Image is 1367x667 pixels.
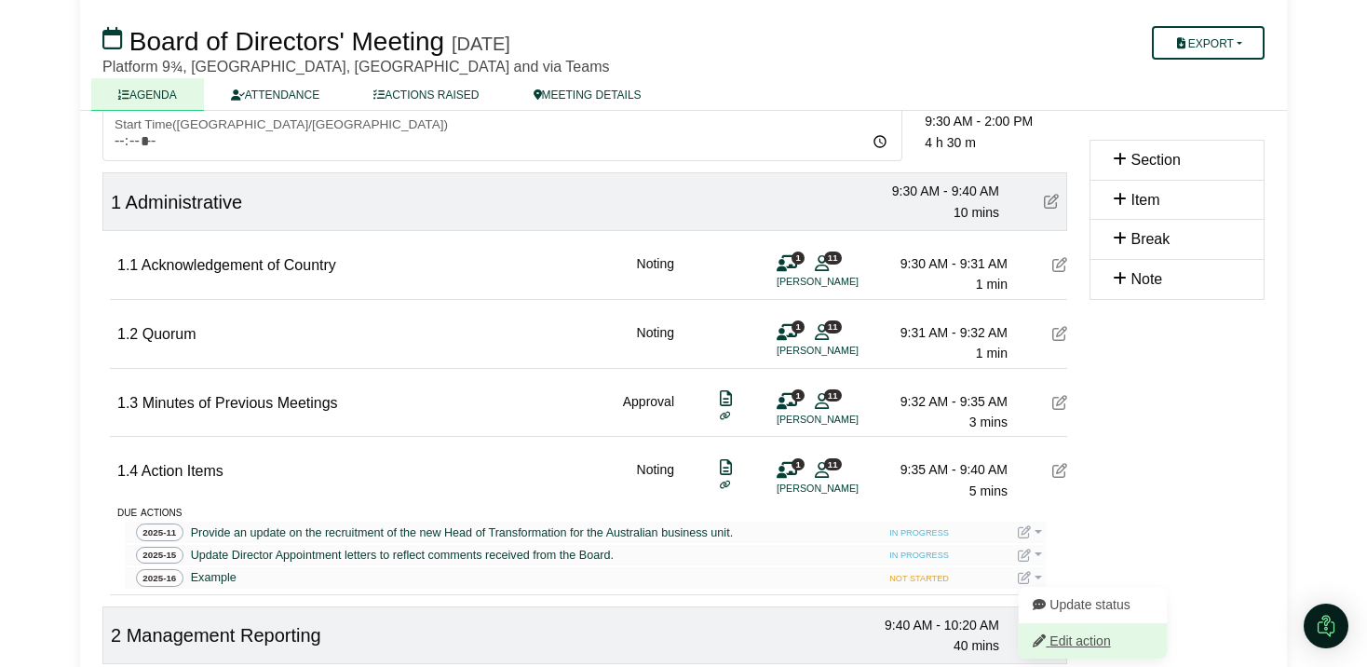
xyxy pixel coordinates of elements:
div: 9:30 AM - 9:31 AM [877,253,1008,274]
span: Quorum [142,326,196,342]
span: 1 [111,192,121,212]
span: 1.4 [117,463,138,479]
a: Provide an update on the recruitment of the new Head of Transformation for the Australian busines... [187,524,737,542]
div: Noting [637,459,674,501]
div: Open Intercom Messenger [1304,604,1348,648]
div: 9:30 AM - 9:40 AM [869,181,999,201]
li: [PERSON_NAME] [777,343,916,359]
span: 1 [792,458,805,470]
div: 9:30 AM - 2:00 PM [925,111,1067,131]
a: AGENDA [91,78,204,111]
span: 11 [824,252,842,264]
a: MEETING DETAILS [507,78,669,111]
span: 4 h 30 m [925,135,975,150]
span: 1 [792,320,805,333]
span: IN PROGRESS [884,526,954,541]
div: 9:31 AM - 9:32 AM [877,322,1008,343]
button: Export [1152,26,1265,60]
a: Example [187,568,240,587]
span: 40 mins [954,638,999,653]
span: 10 mins [954,205,999,220]
a: Update Director Appointment letters to reflect comments received from the Board. [187,546,617,565]
a: ATTENDANCE [204,78,346,111]
div: Noting [637,322,674,364]
span: Break [1130,231,1170,247]
span: 1 min [976,346,1008,361]
button: Edit action [1018,623,1167,659]
a: ACTIONS RAISED [346,78,506,111]
span: Item [1130,192,1159,208]
li: [PERSON_NAME] [777,481,916,497]
li: [PERSON_NAME] [777,274,916,290]
div: Approval [623,391,674,433]
span: 1 [792,252,805,264]
div: 9:35 AM - 9:40 AM [877,459,1008,480]
span: 1 min [976,277,1008,292]
span: 5 mins [969,483,1008,498]
span: NOT STARTED [884,571,954,586]
div: Noting [637,253,674,295]
span: 1.3 [117,395,138,411]
span: 3 mins [969,415,1008,429]
span: Section [1130,152,1180,168]
span: Note [1130,271,1162,287]
span: 1.2 [117,326,138,342]
div: 9:40 AM - 10:20 AM [869,615,999,635]
span: 1.1 [117,257,138,273]
span: Management Reporting [127,625,321,646]
span: IN PROGRESS [884,549,954,564]
span: 11 [824,458,842,470]
span: Acknowledgement of Country [142,257,336,273]
span: 1 [792,389,805,402]
span: 2025-11 [136,524,183,541]
button: Update status [1018,587,1167,622]
span: 11 [824,389,842,402]
div: due actions [117,501,1067,522]
span: Platform 9¾, [GEOGRAPHIC_DATA], [GEOGRAPHIC_DATA] and via Teams [102,59,609,75]
span: Administrative [126,192,243,212]
span: Board of Directors' Meeting [129,27,444,56]
li: [PERSON_NAME] [777,412,916,428]
span: 2025-16 [136,569,183,587]
div: [DATE] [452,33,510,55]
span: Action Items [142,463,223,479]
span: Minutes of Previous Meetings [142,395,338,411]
span: 2025-15 [136,547,183,565]
span: 2 [111,625,121,646]
span: 11 [824,320,842,333]
div: 9:32 AM - 9:35 AM [877,391,1008,412]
